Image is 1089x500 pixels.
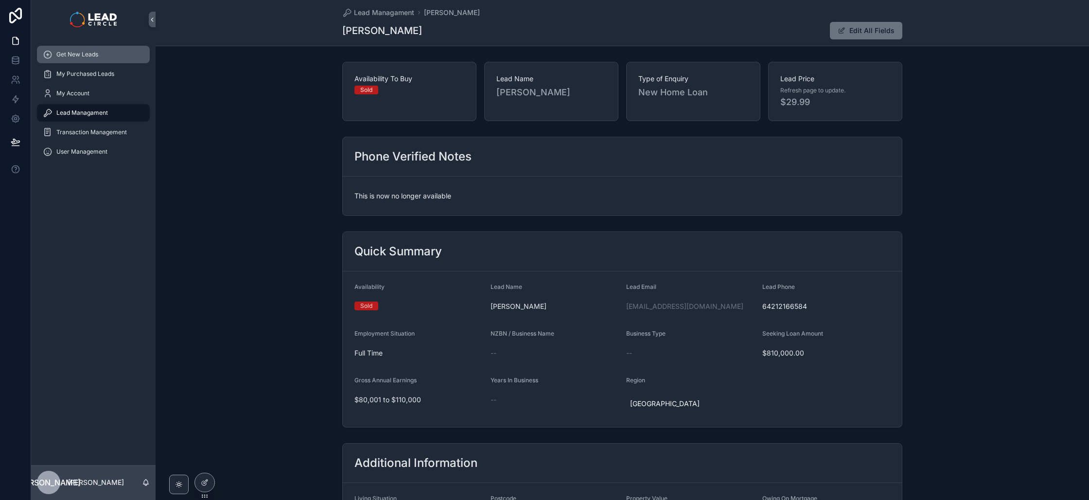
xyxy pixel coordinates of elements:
[56,70,114,78] span: My Purchased Leads
[491,302,619,311] span: [PERSON_NAME]
[424,8,480,18] a: [PERSON_NAME]
[17,477,81,488] span: [PERSON_NAME]
[491,395,496,405] span: --
[354,244,442,259] h2: Quick Summary
[37,124,150,141] a: Transaction Management
[354,283,385,290] span: Availability
[496,74,606,84] span: Lead Name
[56,128,127,136] span: Transaction Management
[638,86,748,99] span: New Home Loan
[496,86,606,99] span: [PERSON_NAME]
[354,376,417,384] span: Gross Annual Earnings
[491,283,522,290] span: Lead Name
[762,330,823,337] span: Seeking Loan Amount
[762,348,891,358] span: $810,000.00
[626,376,645,384] span: Region
[626,330,666,337] span: Business Type
[354,149,472,164] h2: Phone Verified Notes
[70,12,116,27] img: App logo
[37,46,150,63] a: Get New Leads
[56,109,108,117] span: Lead Managament
[830,22,902,39] button: Edit All Fields
[630,399,700,409] span: [GEOGRAPHIC_DATA]
[780,95,890,109] span: $29.99
[31,39,156,173] div: scrollable content
[638,74,748,84] span: Type of Enquiry
[342,24,422,37] h1: [PERSON_NAME]
[354,348,483,358] span: Full Time
[56,89,89,97] span: My Account
[762,283,795,290] span: Lead Phone
[354,74,464,84] span: Availability To Buy
[354,8,414,18] span: Lead Managament
[491,348,496,358] span: --
[360,302,372,310] div: Sold
[68,478,124,487] p: [PERSON_NAME]
[37,143,150,161] a: User Management
[491,376,538,384] span: Years In Business
[780,74,890,84] span: Lead Price
[491,330,554,337] span: NZBN / Business Name
[780,87,845,94] span: Refresh page to update.
[354,455,477,471] h2: Additional Information
[37,104,150,122] a: Lead Managament
[762,302,891,311] span: 64212166584
[626,302,743,311] a: [EMAIL_ADDRESS][DOMAIN_NAME]
[360,86,372,94] div: Sold
[342,8,414,18] a: Lead Managament
[354,191,890,201] span: This is now no longer available
[626,283,656,290] span: Lead Email
[626,348,632,358] span: --
[37,85,150,102] a: My Account
[37,65,150,83] a: My Purchased Leads
[354,395,483,405] span: $80,001 to $110,000
[354,330,415,337] span: Employment Situation
[56,148,107,156] span: User Management
[56,51,98,58] span: Get New Leads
